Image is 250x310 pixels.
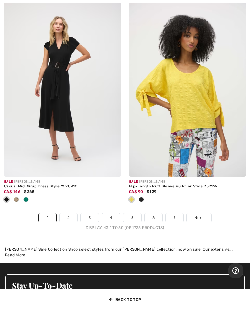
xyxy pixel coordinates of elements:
[4,189,21,194] span: CA$ 146
[129,1,246,177] img: Hip-Length Puff Sleeve Pullover Style 252129. Citrus
[4,179,121,184] div: [PERSON_NAME]
[11,195,21,205] div: Parchment
[21,195,31,205] div: Garden green
[129,179,246,184] div: [PERSON_NAME]
[5,246,245,252] div: [PERSON_NAME] Sale Collection Shop select styles from our [PERSON_NAME] collection, now on sale. ...
[187,213,211,222] a: Next
[24,189,34,194] span: $265
[129,180,138,184] span: Sale
[194,215,203,221] span: Next
[12,281,238,290] h3: Stay Up-To-Date
[5,253,26,257] span: Read More
[129,184,246,189] div: Hip-Length Puff Sleeve Pullover Style 252129
[102,213,120,222] a: 4
[81,213,99,222] a: 3
[228,263,243,279] iframe: Opens a widget where you can find more information
[4,184,121,189] div: Casual Midi Wrap Dress Style 252091X
[2,195,11,205] div: Black
[60,213,77,222] a: 2
[127,195,136,205] div: Citrus
[136,195,146,205] div: Black
[147,189,156,194] span: $129
[4,180,13,184] span: Sale
[166,213,183,222] a: 7
[4,1,121,177] img: Casual Midi Wrap Dress Style 252091X. Black
[39,213,56,222] a: 1
[145,213,162,222] a: 6
[129,189,143,194] span: CA$ 90
[123,213,141,222] a: 5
